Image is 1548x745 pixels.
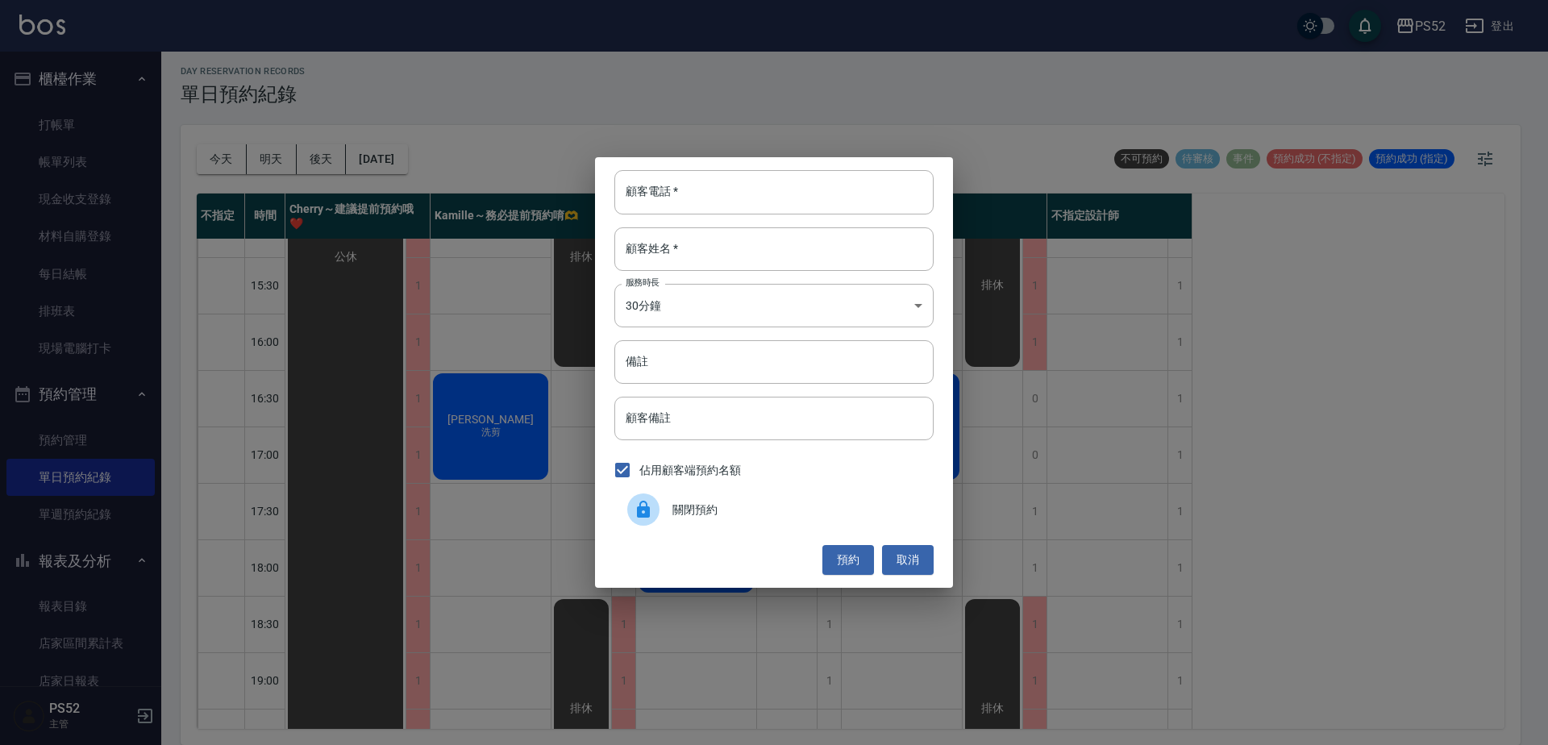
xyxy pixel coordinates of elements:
div: 關閉預約 [614,487,934,532]
label: 服務時長 [626,277,660,289]
div: 30分鐘 [614,284,934,327]
span: 關閉預約 [672,502,921,518]
button: 預約 [822,545,874,575]
button: 取消 [882,545,934,575]
span: 佔用顧客端預約名額 [639,462,741,479]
